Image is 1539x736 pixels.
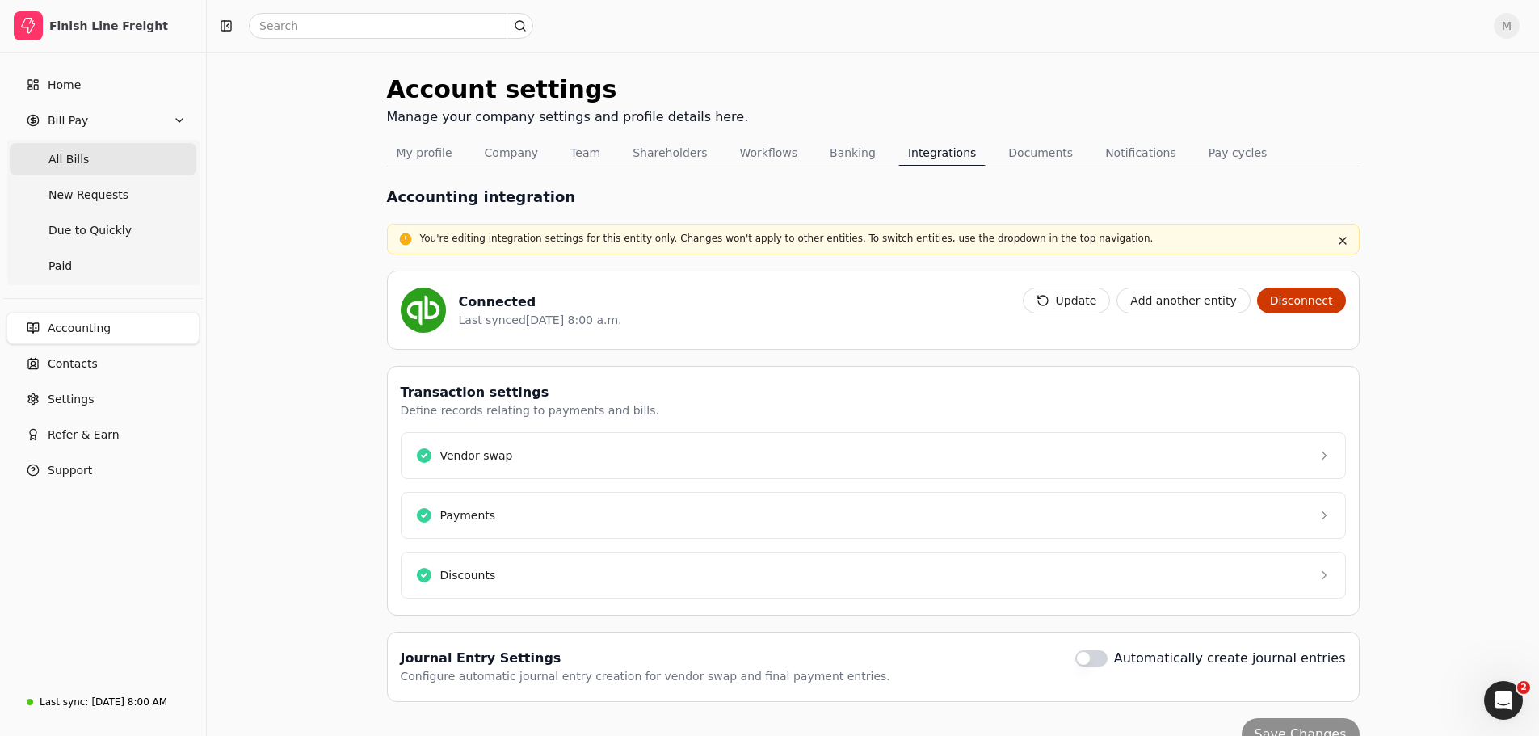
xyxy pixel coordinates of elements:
[6,69,200,101] a: Home
[387,140,462,166] button: My profile
[401,432,1346,479] button: Vendor swap
[91,695,167,709] div: [DATE] 8:00 AM
[249,13,533,39] input: Search
[1517,681,1530,694] span: 2
[48,462,92,479] span: Support
[459,312,622,329] div: Last synced [DATE] 8:00 a.m.
[1484,681,1523,720] iframe: Intercom live chat
[1075,650,1108,667] button: Automatically create journal entries
[387,140,1360,166] nav: Tabs
[6,312,200,344] a: Accounting
[898,140,986,166] button: Integrations
[10,179,196,211] a: New Requests
[420,231,1327,246] p: You're editing integration settings for this entity only. Changes won't apply to other entities. ...
[49,18,192,34] div: Finish Line Freight
[10,250,196,282] a: Paid
[48,151,89,168] span: All Bills
[6,104,200,137] button: Bill Pay
[475,140,549,166] button: Company
[48,77,81,94] span: Home
[10,143,196,175] a: All Bills
[48,427,120,444] span: Refer & Earn
[40,695,88,709] div: Last sync:
[401,383,659,402] div: Transaction settings
[387,186,576,208] h1: Accounting integration
[1023,288,1111,313] button: Update
[561,140,610,166] button: Team
[440,448,513,465] div: Vendor swap
[48,320,111,337] span: Accounting
[48,187,128,204] span: New Requests
[999,140,1083,166] button: Documents
[401,402,659,419] div: Define records relating to payments and bills.
[6,383,200,415] a: Settings
[1114,649,1346,668] label: Automatically create journal entries
[730,140,807,166] button: Workflows
[387,107,749,127] div: Manage your company settings and profile details here.
[1199,140,1277,166] button: Pay cycles
[10,214,196,246] a: Due to Quickly
[48,112,88,129] span: Bill Pay
[387,71,749,107] div: Account settings
[401,668,890,685] div: Configure automatic journal entry creation for vendor swap and final payment entries.
[401,649,890,668] div: Journal Entry Settings
[623,140,717,166] button: Shareholders
[401,552,1346,599] button: Discounts
[6,454,200,486] button: Support
[440,567,496,584] div: Discounts
[6,347,200,380] a: Contacts
[1095,140,1186,166] button: Notifications
[459,292,622,312] div: Connected
[440,507,496,524] div: Payments
[820,140,885,166] button: Banking
[48,258,72,275] span: Paid
[1116,288,1250,313] button: Add another entity
[1257,288,1346,313] button: Disconnect
[48,355,98,372] span: Contacts
[6,688,200,717] a: Last sync:[DATE] 8:00 AM
[6,418,200,451] button: Refer & Earn
[401,492,1346,539] button: Payments
[1494,13,1520,39] button: M
[48,391,94,408] span: Settings
[48,222,132,239] span: Due to Quickly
